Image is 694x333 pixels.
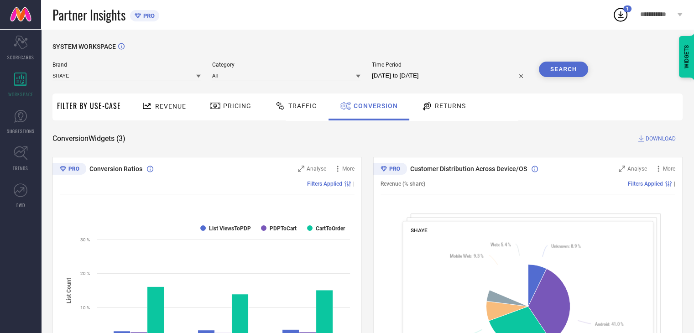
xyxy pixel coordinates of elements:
[410,165,527,172] span: Customer Distribution Across Device/OS
[141,12,155,19] span: PRO
[595,322,623,327] text: : 41.0 %
[372,70,527,81] input: Select time period
[52,5,125,24] span: Partner Insights
[223,102,251,109] span: Pricing
[66,277,72,303] tspan: List Count
[80,271,90,276] text: 20 %
[490,242,511,247] text: : 5.4 %
[52,163,86,177] div: Premium
[7,54,34,61] span: SCORECARDS
[663,166,675,172] span: More
[16,202,25,208] span: FWD
[612,6,629,23] div: Open download list
[155,103,186,110] span: Revenue
[626,6,629,12] span: 1
[270,225,297,232] text: PDPToCart
[307,166,326,172] span: Analyse
[551,244,581,249] text: : 8.9 %
[539,62,588,77] button: Search
[89,165,142,172] span: Conversion Ratios
[646,134,676,143] span: DOWNLOAD
[7,128,35,135] span: SUGGESTIONS
[627,166,647,172] span: Analyse
[674,181,675,187] span: |
[373,163,407,177] div: Premium
[449,253,471,258] tspan: Mobile Web
[8,91,33,98] span: WORKSPACE
[381,181,425,187] span: Revenue (% share)
[52,134,125,143] span: Conversion Widgets ( 3 )
[212,62,360,68] span: Category
[353,181,355,187] span: |
[209,225,251,232] text: List ViewsToPDP
[449,253,483,258] text: : 9.3 %
[435,102,466,109] span: Returns
[288,102,317,109] span: Traffic
[619,166,625,172] svg: Zoom
[372,62,527,68] span: Time Period
[411,227,428,234] span: SHAYE
[595,322,609,327] tspan: Android
[342,166,355,172] span: More
[298,166,304,172] svg: Zoom
[13,165,28,172] span: TRENDS
[57,100,121,111] span: Filter By Use-Case
[52,62,201,68] span: Brand
[628,181,663,187] span: Filters Applied
[490,242,499,247] tspan: Web
[52,43,116,50] span: SYSTEM WORKSPACE
[316,225,345,232] text: CartToOrder
[551,244,569,249] tspan: Unknown
[354,102,398,109] span: Conversion
[307,181,342,187] span: Filters Applied
[80,305,90,310] text: 10 %
[80,237,90,242] text: 30 %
